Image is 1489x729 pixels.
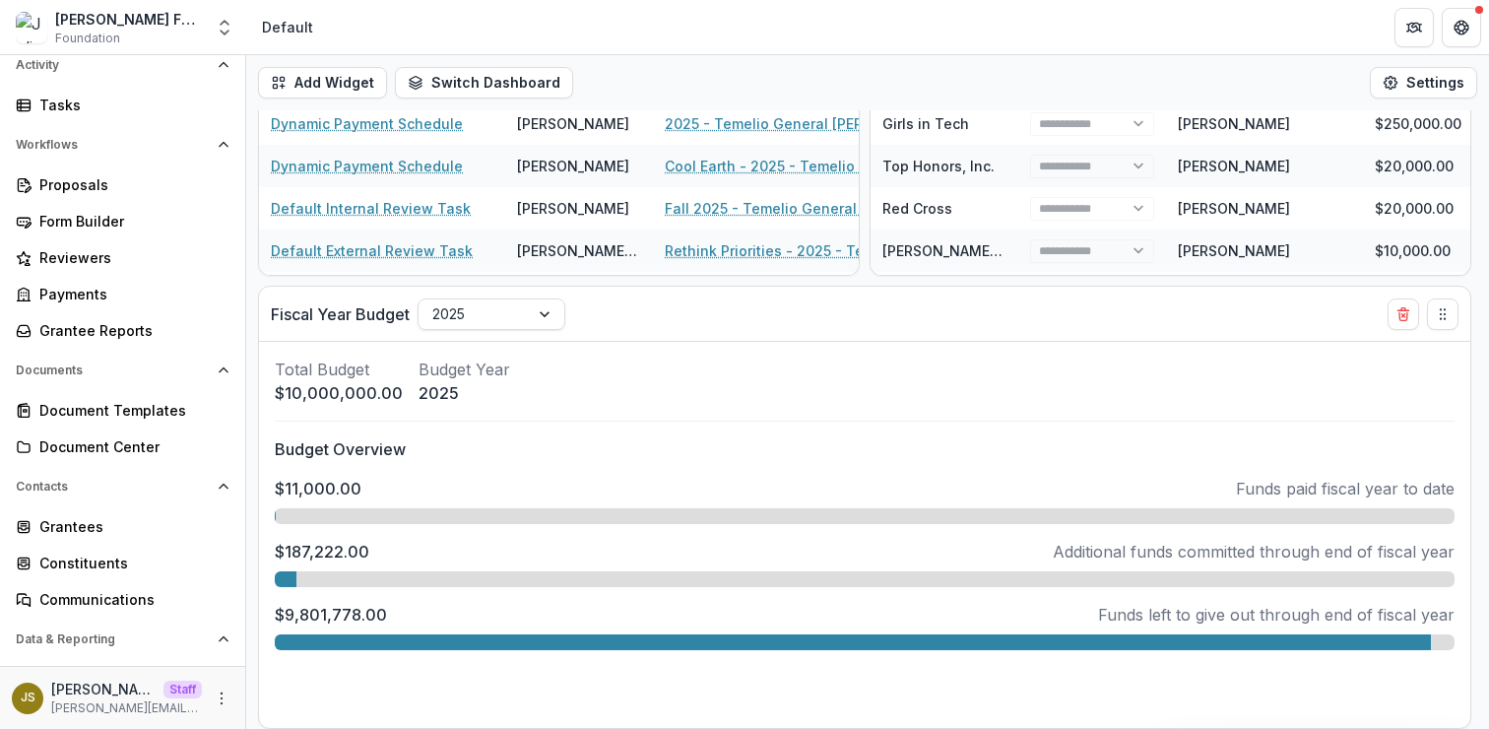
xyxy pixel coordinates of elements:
a: Communications [8,583,237,616]
p: Budget Overview [275,437,1455,461]
span: Contacts [16,480,210,494]
div: Julie Sarte [21,692,35,704]
nav: breadcrumb [254,13,321,41]
div: [PERSON_NAME] [1178,113,1290,134]
button: Partners [1394,8,1434,47]
a: Grantees [8,510,237,543]
div: Constituents [39,553,222,573]
button: Open Documents [8,355,237,386]
a: Default Internal Review Task [271,198,471,219]
a: Payments [8,278,237,310]
span: Documents [16,364,210,377]
button: More [210,687,233,710]
a: Dynamic Payment Schedule [271,113,463,134]
a: Dashboard [8,663,237,696]
div: [PERSON_NAME] Foundation [55,9,203,30]
div: Proposals [39,174,222,195]
div: Grantee Reports [39,320,222,341]
div: [PERSON_NAME] [517,156,629,176]
p: Funds paid fiscal year to date [1236,477,1455,500]
a: Cool Earth - 2025 - Temelio Example Form [665,156,887,176]
a: Document Templates [8,394,237,427]
button: Drag [1427,298,1458,330]
div: [PERSON_NAME] [1178,240,1290,261]
button: Open entity switcher [211,8,238,47]
a: 2025 - Temelio General [PERSON_NAME] [665,113,887,134]
div: Form Builder [39,211,222,232]
div: [PERSON_NAME] [1178,156,1290,176]
div: Document Center [39,436,222,457]
p: 2025 [419,381,510,405]
p: Staff [163,681,202,698]
p: Fiscal Year Budget [271,302,410,326]
div: [PERSON_NAME] [1178,198,1290,219]
a: Top Honors, Inc. [882,158,995,174]
p: $10,000,000.00 [275,381,403,405]
a: Grantee Reports [8,314,237,347]
a: Red Cross [882,200,952,217]
p: Total Budget [275,358,403,381]
a: Dynamic Payment Schedule [271,156,463,176]
div: [PERSON_NAME] Board [517,240,641,261]
p: Budget Year [419,358,510,381]
p: [PERSON_NAME] [51,679,156,699]
button: Open Workflows [8,129,237,161]
div: Payments [39,284,222,304]
a: Rethink Priorities - 2025 - Temelio General [PERSON_NAME] [665,240,887,261]
button: Add Widget [258,67,387,99]
div: Tasks [39,95,222,115]
button: Switch Dashboard [395,67,573,99]
div: [PERSON_NAME] [517,113,629,134]
a: Document Center [8,431,237,463]
a: Reviewers [8,241,237,274]
span: Data & Reporting [16,632,210,646]
a: Default External Review Task [271,240,473,261]
button: Open Contacts [8,471,237,502]
a: Form Builder [8,205,237,237]
div: Document Templates [39,400,222,421]
a: [PERSON_NAME] International [882,242,1087,259]
button: Delete card [1388,298,1419,330]
a: Proposals [8,168,237,201]
p: [PERSON_NAME][EMAIL_ADDRESS][DOMAIN_NAME] [51,699,202,717]
span: Activity [16,58,210,72]
p: $187,222.00 [275,540,369,563]
button: Get Help [1442,8,1481,47]
div: Communications [39,589,222,610]
img: Julie Foundation [16,12,47,43]
button: Open Activity [8,49,237,81]
button: Settings [1370,67,1477,99]
div: [PERSON_NAME] [517,198,629,219]
span: Workflows [16,138,210,152]
p: $9,801,778.00 [275,603,387,627]
p: Funds left to give out through end of fiscal year [1098,603,1455,627]
p: $11,000.00 [275,477,361,500]
a: Girls in Tech [882,115,969,132]
button: Open Data & Reporting [8,624,237,655]
p: Additional funds committed through end of fiscal year [1053,540,1455,563]
a: Tasks [8,89,237,121]
a: Fall 2025 - Temelio General [PERSON_NAME] [665,198,887,219]
a: Constituents [8,547,237,579]
div: Grantees [39,516,222,537]
span: Foundation [55,30,120,47]
div: Reviewers [39,247,222,268]
div: Default [262,17,313,37]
